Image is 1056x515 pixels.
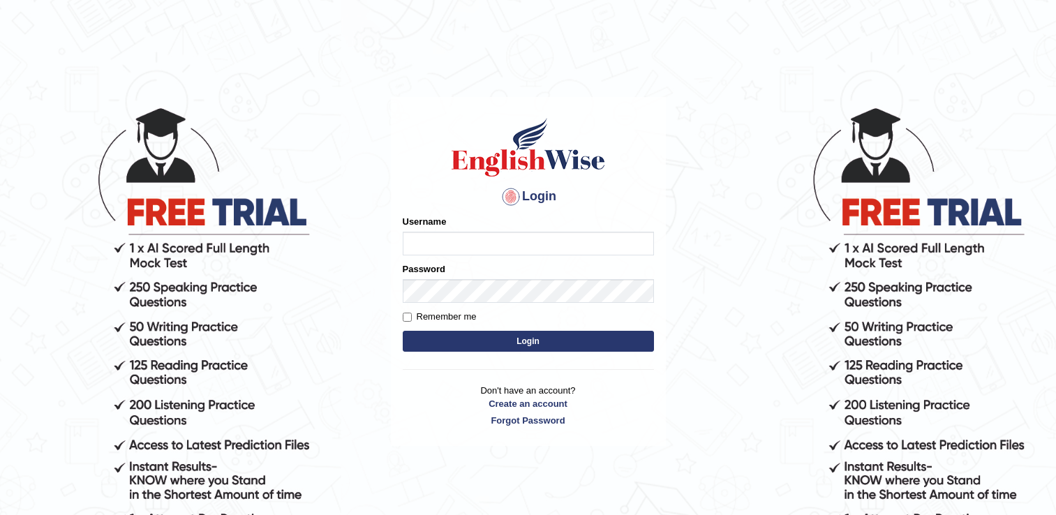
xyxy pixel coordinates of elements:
a: Forgot Password [403,414,654,427]
label: Password [403,262,445,276]
label: Username [403,215,447,228]
p: Don't have an account? [403,384,654,427]
img: Logo of English Wise sign in for intelligent practice with AI [449,116,608,179]
button: Login [403,331,654,352]
input: Remember me [403,313,412,322]
h4: Login [403,186,654,208]
a: Create an account [403,397,654,410]
label: Remember me [403,310,477,324]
